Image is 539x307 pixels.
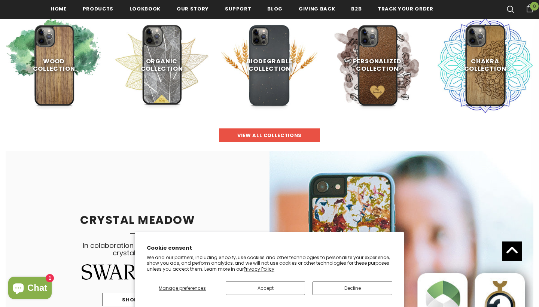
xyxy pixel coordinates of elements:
[147,282,218,295] button: Manage preferences
[244,266,274,272] a: Privacy Policy
[520,3,539,12] a: 0
[51,5,67,12] span: Home
[102,293,173,306] a: Shop Now
[177,5,209,12] span: Our Story
[226,282,305,295] button: Accept
[530,2,539,10] span: 0
[299,5,335,12] span: Giving back
[237,132,302,139] span: view all collections
[225,5,252,12] span: support
[267,5,283,12] span: Blog
[122,296,153,303] span: Shop Now
[219,128,320,142] a: view all collections
[147,255,392,272] p: We and our partners, including Shopify, use cookies and other technologies to personalize your ex...
[83,5,113,12] span: Products
[147,244,392,252] h2: Cookie consent
[159,285,206,291] span: Manage preferences
[80,212,195,228] span: CRYSTAL MEADOW
[130,5,161,12] span: Lookbook
[82,241,194,276] span: In colaboration with the greatest crystal makers
[351,5,362,12] span: B2B
[82,264,194,280] img: Swarovski Logo
[313,282,392,295] button: Decline
[378,5,433,12] span: Track your order
[6,277,54,301] inbox-online-store-chat: Shopify online store chat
